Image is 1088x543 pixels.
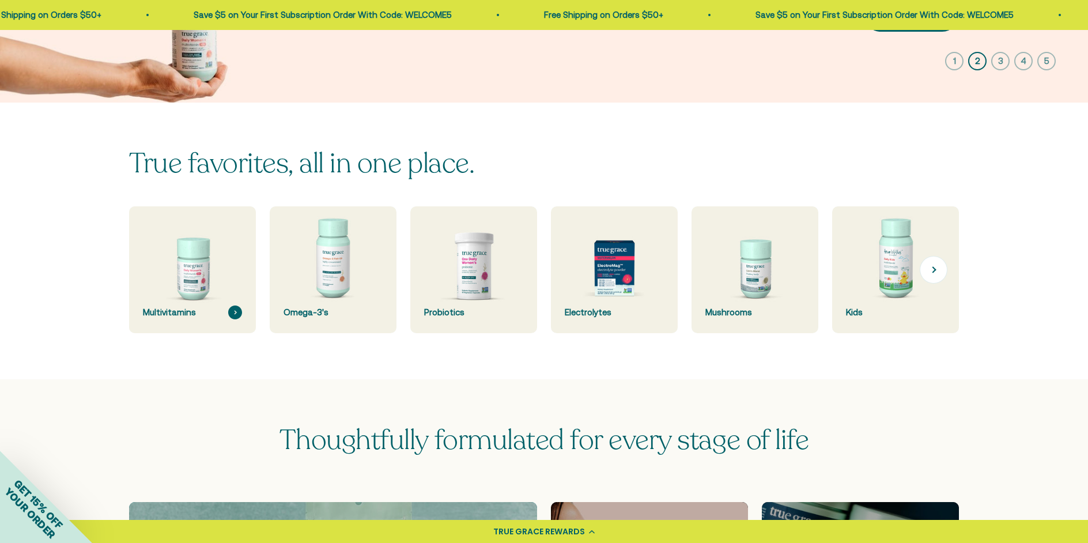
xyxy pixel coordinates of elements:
[991,52,1010,70] button: 3
[692,206,818,333] a: Mushrooms
[129,206,256,333] a: Multivitamins
[832,206,959,333] a: Kids
[129,145,474,182] split-lines: True favorites, all in one place.
[1014,52,1033,70] button: 4
[1037,52,1056,70] button: 5
[284,306,383,319] div: Omega-3's
[754,8,1013,22] p: Save $5 on Your First Subscription Order With Code: WELCOME5
[565,306,664,319] div: Electrolytes
[705,306,804,319] div: Mushrooms
[192,8,451,22] p: Save $5 on Your First Subscription Order With Code: WELCOME5
[12,477,65,531] span: GET 15% OFF
[424,306,523,319] div: Probiotics
[945,52,964,70] button: 1
[551,206,678,333] a: Electrolytes
[493,526,585,538] div: TRUE GRACE REWARDS
[846,306,945,319] div: Kids
[2,485,58,541] span: YOUR ORDER
[543,10,662,20] a: Free Shipping on Orders $50+
[270,206,396,333] a: Omega-3's
[968,52,987,70] button: 2
[279,421,809,459] span: Thoughtfully formulated for every stage of life
[143,306,242,319] div: Multivitamins
[410,206,537,333] a: Probiotics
